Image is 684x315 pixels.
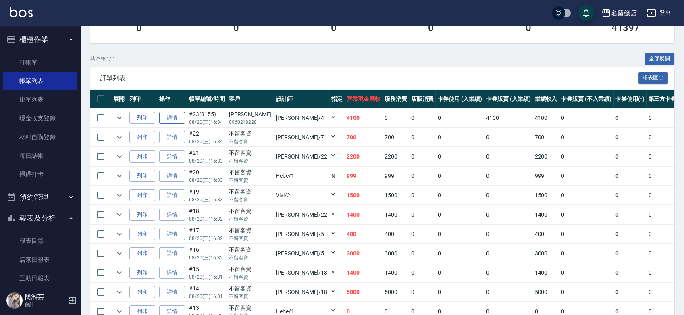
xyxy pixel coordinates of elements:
[229,119,272,126] p: 0960218228
[189,273,225,281] p: 08/20 (三) 16:31
[533,128,559,147] td: 700
[611,22,640,33] h3: 41397
[613,283,647,302] td: 0
[187,225,227,244] td: #17
[113,267,125,279] button: expand row
[613,108,647,127] td: 0
[189,119,225,126] p: 08/20 (三) 16:34
[159,189,185,202] a: 詳情
[113,286,125,298] button: expand row
[6,292,23,309] img: Person
[229,304,272,312] div: 不留客資
[484,108,533,127] td: 4100
[613,244,647,263] td: 0
[187,90,227,108] th: 帳單編號/時間
[229,246,272,254] div: 不留客資
[383,147,409,166] td: 2200
[533,90,559,108] th: 業績收入
[3,109,77,127] a: 現金收支登錄
[274,128,329,147] td: [PERSON_NAME] /7
[229,254,272,261] p: 不留客資
[383,108,409,127] td: 0
[159,131,185,144] a: 詳情
[189,138,225,145] p: 08/20 (三) 16:34
[383,244,409,263] td: 3000
[329,205,345,224] td: Y
[187,283,227,302] td: #14
[229,273,272,281] p: 不留客資
[435,244,484,263] td: 0
[643,6,674,21] button: 登出
[345,283,383,302] td: 5000
[189,235,225,242] p: 08/20 (三) 16:32
[383,128,409,147] td: 700
[613,147,647,166] td: 0
[229,293,272,300] p: 不留客資
[329,128,345,147] td: Y
[229,149,272,157] div: 不留客資
[559,167,613,186] td: 0
[229,188,272,196] div: 不留客資
[613,186,647,205] td: 0
[345,244,383,263] td: 3000
[229,215,272,223] p: 不留客資
[613,205,647,224] td: 0
[383,90,409,108] th: 服務消費
[187,263,227,282] td: #15
[345,186,383,205] td: 1500
[274,244,329,263] td: [PERSON_NAME] /5
[329,186,345,205] td: Y
[645,53,675,65] button: 全部展開
[331,22,337,33] h3: 0
[329,263,345,282] td: Y
[484,147,533,166] td: 0
[484,205,533,224] td: 0
[638,74,668,81] a: 報表匯出
[435,90,484,108] th: 卡券使用 (入業績)
[638,72,668,84] button: 報表匯出
[409,244,436,263] td: 0
[428,22,434,33] h3: 0
[229,157,272,165] p: 不留客資
[3,165,77,184] a: 掃碼打卡
[233,22,239,33] h3: 0
[559,205,613,224] td: 0
[613,90,647,108] th: 卡券使用(-)
[409,108,436,127] td: 0
[189,254,225,261] p: 08/20 (三) 16:32
[409,263,436,282] td: 0
[189,177,225,184] p: 08/20 (三) 16:33
[3,128,77,146] a: 材料自購登錄
[229,138,272,145] p: 不留客資
[159,150,185,163] a: 詳情
[345,108,383,127] td: 4100
[187,205,227,224] td: #18
[3,269,77,288] a: 互助日報表
[383,186,409,205] td: 1500
[229,265,272,273] div: 不留客資
[129,131,155,144] button: 列印
[189,196,225,203] p: 08/20 (三) 16:33
[484,186,533,205] td: 0
[578,5,594,21] button: save
[533,108,559,127] td: 4100
[90,55,115,63] p: 共 23 筆, 1 / 1
[113,112,125,124] button: expand row
[189,215,225,223] p: 08/20 (三) 16:32
[533,147,559,166] td: 2200
[113,131,125,143] button: expand row
[611,8,637,18] div: 名留總店
[559,225,613,244] td: 0
[3,187,77,208] button: 預約管理
[559,108,613,127] td: 0
[129,150,155,163] button: 列印
[559,90,613,108] th: 卡券販賣 (不入業績)
[533,167,559,186] td: 999
[409,283,436,302] td: 0
[435,263,484,282] td: 0
[409,167,436,186] td: 0
[127,90,157,108] th: 列印
[3,53,77,72] a: 打帳單
[559,147,613,166] td: 0
[274,205,329,224] td: [PERSON_NAME] /22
